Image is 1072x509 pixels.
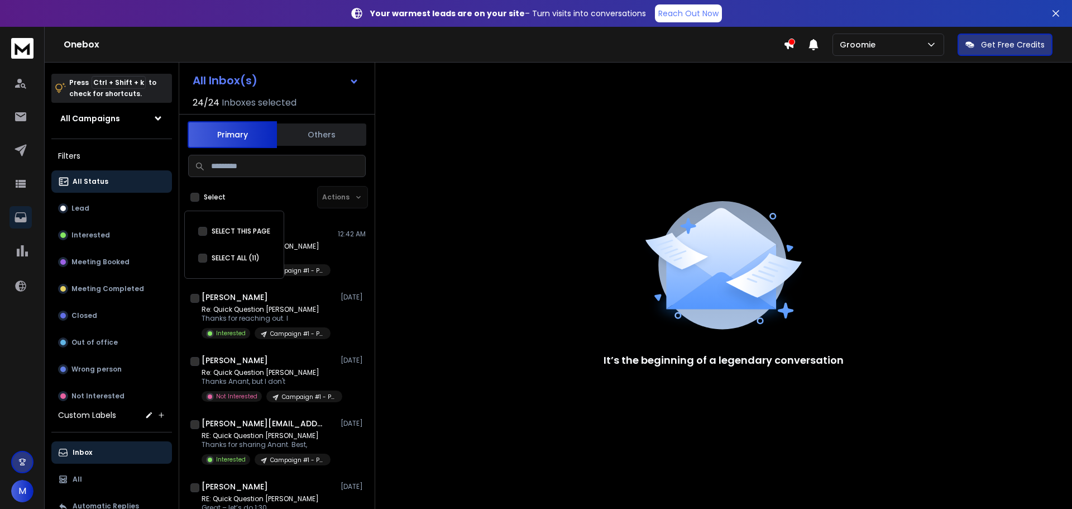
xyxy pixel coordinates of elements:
[51,385,172,407] button: Not Interested
[202,305,331,314] p: Re: Quick Question [PERSON_NAME]
[193,75,257,86] h1: All Inbox(s)
[71,204,89,213] p: Lead
[92,76,146,89] span: Ctrl + Shift + k
[51,148,172,164] h3: Filters
[222,96,296,110] h3: Inboxes selected
[69,77,156,99] p: Press to check for shortcuts.
[71,311,97,320] p: Closed
[202,292,268,303] h1: [PERSON_NAME]
[202,355,268,366] h1: [PERSON_NAME]
[11,480,33,502] button: M
[184,69,368,92] button: All Inbox(s)
[270,456,324,464] p: Campaign #1 - Pipeline and Targeted
[51,305,172,327] button: Closed
[51,251,172,273] button: Meeting Booked
[604,353,844,368] p: It’s the beginning of a legendary conversation
[51,107,172,130] button: All Campaigns
[341,482,366,491] p: [DATE]
[60,113,120,124] h1: All Campaigns
[958,34,1052,56] button: Get Free Credits
[270,267,324,275] p: Campaign #1 - Pipeline and Targeted
[202,494,331,503] p: RE: Quick Question [PERSON_NAME]
[270,330,324,338] p: Campaign #1 - Pipeline and Targeted
[51,358,172,380] button: Wrong person
[370,8,646,19] p: – Turn visits into conversations
[71,284,144,293] p: Meeting Completed
[840,39,880,50] p: Groomie
[71,365,122,374] p: Wrong person
[11,38,33,59] img: logo
[1031,470,1058,497] iframe: Intercom live chat
[341,293,366,302] p: [DATE]
[658,8,719,19] p: Reach Out Now
[282,393,336,401] p: Campaign #1 - Pipeline and Targeted
[202,418,324,429] h1: [PERSON_NAME][EMAIL_ADDRESS][DOMAIN_NAME]
[193,96,219,110] span: 24 / 24
[370,8,525,19] strong: Your warmest leads are on your site
[655,4,722,22] a: Reach Out Now
[202,368,336,377] p: Re: Quick Question [PERSON_NAME]
[202,431,331,440] p: RE: Quick Question [PERSON_NAME]
[277,122,366,147] button: Others
[73,177,108,186] p: All Status
[341,356,366,365] p: [DATE]
[204,193,226,202] label: Select
[202,440,331,449] p: Thanks for sharing Anant. Best,
[73,448,92,457] p: Inbox
[64,38,783,51] h1: Onebox
[71,338,118,347] p: Out of office
[71,392,125,401] p: Not Interested
[202,377,336,386] p: Thanks Anant, but I don't
[51,197,172,220] button: Lead
[51,441,172,464] button: Inbox
[58,410,116,421] h3: Custom Labels
[981,39,1045,50] p: Get Free Credits
[51,468,172,491] button: All
[71,258,130,267] p: Meeting Booked
[51,170,172,193] button: All Status
[71,231,110,240] p: Interested
[51,331,172,354] button: Out of office
[51,224,172,246] button: Interested
[188,121,277,148] button: Primary
[202,481,268,492] h1: [PERSON_NAME]
[51,278,172,300] button: Meeting Completed
[216,329,246,337] p: Interested
[212,227,270,236] label: SELECT THIS PAGE
[212,254,260,263] label: SELECT ALL (11)
[73,475,82,484] p: All
[202,314,331,323] p: Thanks for reaching out. I
[341,419,366,428] p: [DATE]
[216,455,246,464] p: Interested
[338,230,366,239] p: 12:42 AM
[216,392,257,401] p: Not Interested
